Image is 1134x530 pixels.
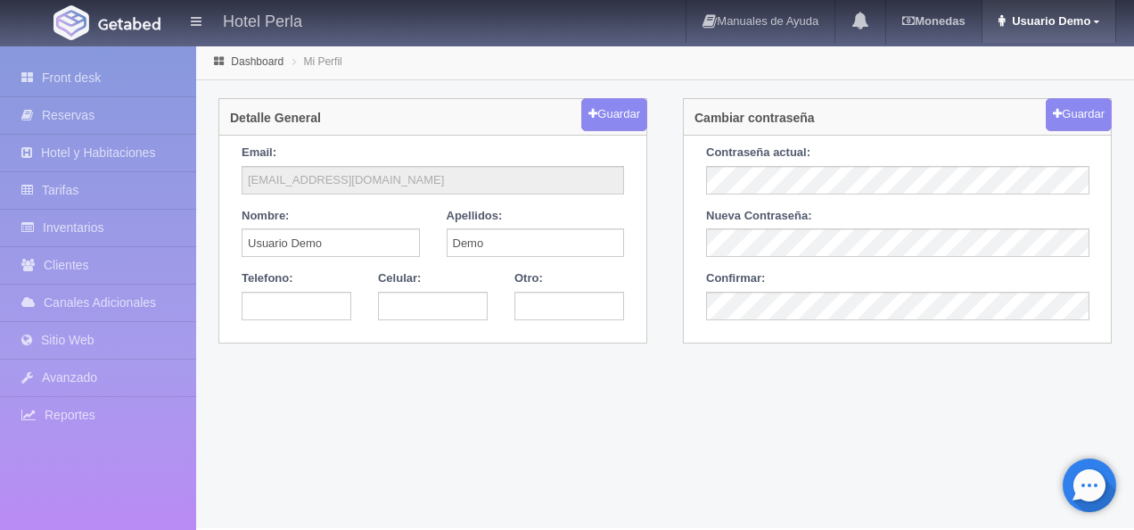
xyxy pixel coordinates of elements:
[581,98,647,131] a: Guardar
[694,112,815,125] h4: Cambiar contraseña
[447,208,503,225] label: Apellidos:
[902,14,965,28] b: Monedas
[98,17,160,30] img: Getabed
[242,208,289,225] label: Nombre:
[514,270,543,287] label: Otro:
[303,55,341,68] a: Mi Perfil
[1046,98,1112,131] a: Guardar
[378,270,421,287] label: Celular:
[242,145,276,161] label: Email:
[706,145,810,161] label: Contraseña actual:
[230,112,321,125] h4: Detalle General
[53,5,89,40] img: Getabed
[231,55,283,68] a: Dashboard
[1007,14,1090,28] span: Usuario Demo
[706,208,811,225] label: Nueva Contraseña:
[223,9,302,31] h4: Hotel Perla
[706,270,765,287] label: Confirmar:
[242,270,293,287] label: Telefono:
